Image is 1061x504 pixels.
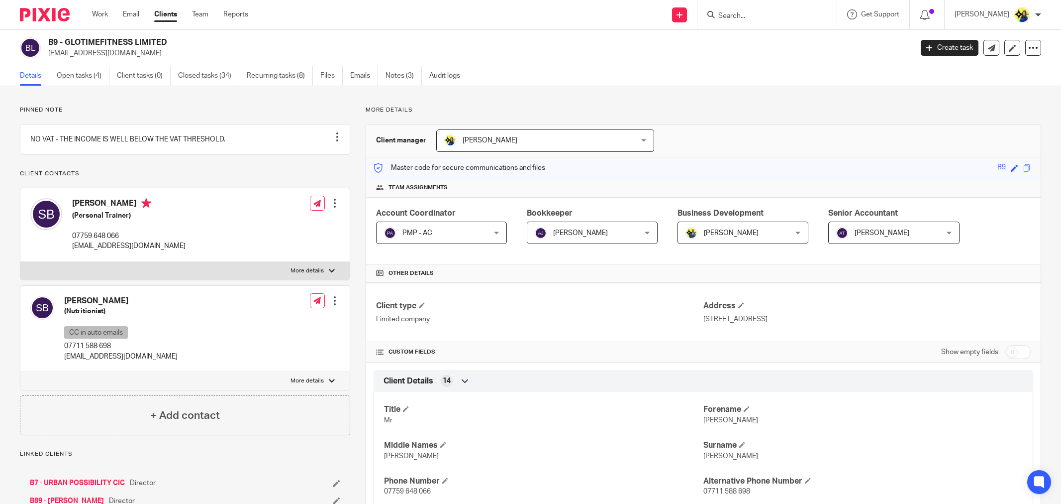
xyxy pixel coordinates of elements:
span: Bookkeeper [527,209,573,217]
h2: B9 - GLOTIMEFITNESS LIMITED [48,37,734,48]
span: [PERSON_NAME] [855,230,909,237]
p: 07711 588 698 [64,341,178,351]
a: Create task [921,40,978,56]
span: Senior Accountant [828,209,898,217]
h3: Client manager [376,135,426,145]
p: Linked clients [20,450,350,458]
span: [PERSON_NAME] [463,137,517,144]
a: Reports [223,9,248,19]
span: 14 [443,376,451,386]
img: svg%3E [535,227,547,239]
a: B7 - URBAN POSSIBILITY CIC [30,478,125,488]
span: Other details [388,269,434,277]
h4: Alternative Phone Number [703,476,1023,487]
h4: Middle Names [384,440,703,451]
span: [PERSON_NAME] [703,453,758,460]
p: 07759 648 066 [72,231,186,241]
img: svg%3E [20,37,41,58]
span: Team assignments [388,184,448,192]
p: [EMAIL_ADDRESS][DOMAIN_NAME] [72,241,186,251]
span: [PERSON_NAME] [553,230,608,237]
h4: Client type [376,301,703,311]
span: [PERSON_NAME] [703,417,758,424]
img: svg%3E [30,296,54,320]
p: Master code for secure communications and files [374,163,545,173]
input: Search [717,12,807,21]
span: Mr [384,417,392,424]
span: [PERSON_NAME] [384,453,439,460]
h5: (Personal Trainer) [72,211,186,221]
a: Email [123,9,139,19]
img: Bobo-Starbridge%201.jpg [444,134,456,146]
p: More details [290,377,324,385]
span: Business Development [677,209,764,217]
h4: CUSTOM FIELDS [376,348,703,356]
h4: Title [384,404,703,415]
p: Limited company [376,314,703,324]
span: Director [130,478,156,488]
a: Work [92,9,108,19]
p: [EMAIL_ADDRESS][DOMAIN_NAME] [48,48,906,58]
h4: [PERSON_NAME] [72,198,186,211]
h5: (Nutritionist) [64,306,178,316]
a: Open tasks (4) [57,66,109,86]
a: Clients [154,9,177,19]
a: Team [192,9,208,19]
a: Client tasks (0) [117,66,171,86]
a: Audit logs [429,66,468,86]
a: Files [320,66,343,86]
a: Emails [350,66,378,86]
h4: Surname [703,440,1023,451]
i: Primary [141,198,151,208]
p: Pinned note [20,106,350,114]
h4: Phone Number [384,476,703,487]
label: Show empty fields [941,347,998,357]
span: 07711 588 698 [703,488,750,495]
img: svg%3E [30,198,62,230]
a: Details [20,66,49,86]
span: 07759 648 066 [384,488,431,495]
span: Get Support [861,11,899,18]
p: [EMAIL_ADDRESS][DOMAIN_NAME] [64,352,178,362]
span: Client Details [384,376,433,386]
img: Pixie [20,8,70,21]
p: [STREET_ADDRESS] [703,314,1031,324]
img: svg%3E [384,227,396,239]
p: [PERSON_NAME] [955,9,1009,19]
a: Notes (3) [386,66,422,86]
div: B9 [997,162,1006,174]
p: More details [366,106,1041,114]
p: CC in auto emails [64,326,128,339]
h4: + Add contact [150,408,220,423]
span: [PERSON_NAME] [704,230,759,237]
img: Dennis-Starbridge.jpg [685,227,697,239]
p: Client contacts [20,170,350,178]
p: More details [290,267,324,275]
img: svg%3E [836,227,848,239]
a: Closed tasks (34) [178,66,239,86]
img: Bobo-Starbridge%201.jpg [1014,7,1030,23]
span: Account Coordinator [376,209,456,217]
h4: [PERSON_NAME] [64,296,178,306]
h4: Forename [703,404,1023,415]
h4: Address [703,301,1031,311]
a: Recurring tasks (8) [247,66,313,86]
span: PMP - AC [402,230,432,237]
